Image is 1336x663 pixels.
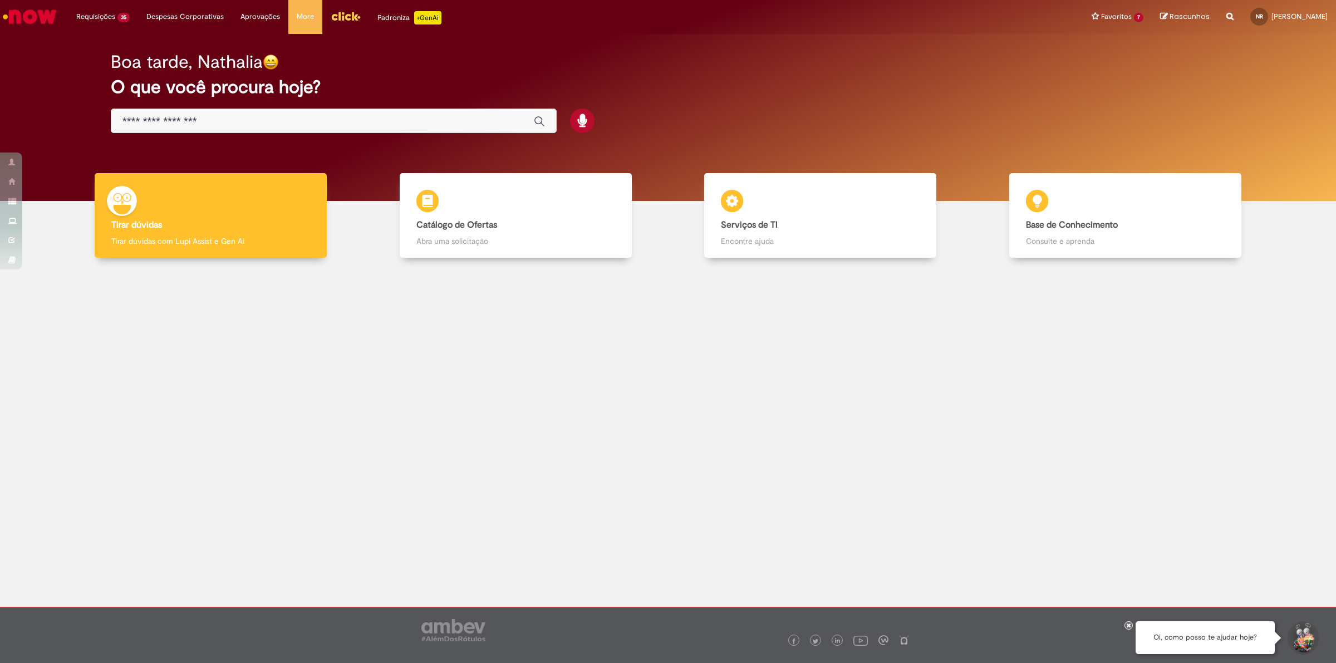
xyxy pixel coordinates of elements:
span: Favoritos [1101,11,1132,22]
a: Catálogo de Ofertas Abra uma solicitação [364,173,669,258]
img: click_logo_yellow_360x200.png [331,8,361,24]
b: Tirar dúvidas [111,219,162,230]
div: Oi, como posso te ajudar hoje? [1136,621,1275,654]
span: [PERSON_NAME] [1271,12,1328,21]
p: Consulte e aprenda [1026,235,1225,247]
span: Despesas Corporativas [146,11,224,22]
p: +GenAi [414,11,441,24]
span: NR [1256,13,1263,20]
span: Requisições [76,11,115,22]
span: More [297,11,314,22]
a: Tirar dúvidas Tirar dúvidas com Lupi Assist e Gen Ai [58,173,364,258]
span: 35 [117,13,130,22]
span: Rascunhos [1170,11,1210,22]
div: Padroniza [377,11,441,24]
b: Base de Conhecimento [1026,219,1118,230]
img: happy-face.png [263,54,279,70]
button: Iniciar Conversa de Suporte [1286,621,1319,655]
img: logo_footer_ambev_rotulo_gray.png [421,619,485,641]
span: Aprovações [240,11,280,22]
img: logo_footer_twitter.png [813,639,818,644]
img: logo_footer_workplace.png [878,635,888,645]
a: Serviços de TI Encontre ajuda [668,173,973,258]
img: logo_footer_youtube.png [853,633,868,647]
a: Rascunhos [1160,12,1210,22]
b: Serviços de TI [721,219,778,230]
a: Base de Conhecimento Consulte e aprenda [973,173,1278,258]
h2: Boa tarde, Nathalia [111,52,263,72]
img: ServiceNow [1,6,58,28]
h2: O que você procura hoje? [111,77,1225,97]
span: 7 [1134,13,1143,22]
p: Tirar dúvidas com Lupi Assist e Gen Ai [111,235,310,247]
img: logo_footer_naosei.png [899,635,909,645]
img: logo_footer_linkedin.png [835,638,841,645]
p: Encontre ajuda [721,235,920,247]
b: Catálogo de Ofertas [416,219,497,230]
img: logo_footer_facebook.png [791,639,797,644]
p: Abra uma solicitação [416,235,615,247]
